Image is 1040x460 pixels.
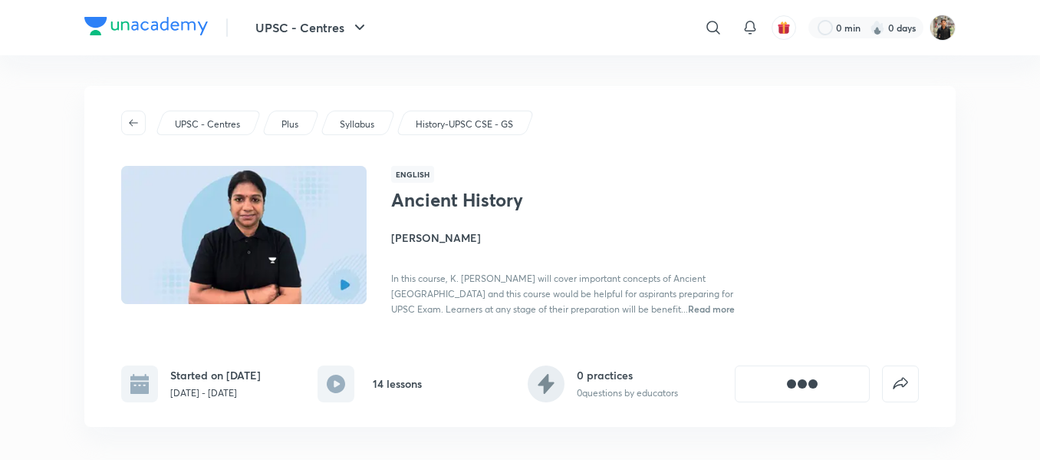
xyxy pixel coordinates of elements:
[175,117,240,131] p: UPSC - Centres
[84,17,208,39] a: Company Logo
[391,273,733,315] span: In this course, K. [PERSON_NAME] will cover important concepts of Ancient [GEOGRAPHIC_DATA] and t...
[777,21,791,35] img: avatar
[84,17,208,35] img: Company Logo
[119,164,369,306] img: Thumbnail
[413,117,516,131] a: History-UPSC CSE - GS
[246,12,378,43] button: UPSC - Centres
[373,376,422,392] h6: 14 lessons
[170,386,261,400] p: [DATE] - [DATE]
[391,230,735,246] h4: [PERSON_NAME]
[577,367,678,383] h6: 0 practices
[391,166,434,183] span: English
[772,15,796,40] button: avatar
[416,117,513,131] p: History-UPSC CSE - GS
[279,117,301,131] a: Plus
[688,303,735,315] span: Read more
[340,117,374,131] p: Syllabus
[173,117,243,131] a: UPSC - Centres
[577,386,678,400] p: 0 questions by educators
[870,20,885,35] img: streak
[391,189,642,211] h1: Ancient History
[882,366,919,402] button: false
[735,366,870,402] button: [object Object]
[337,117,377,131] a: Syllabus
[930,15,956,41] img: Yudhishthir
[281,117,298,131] p: Plus
[170,367,261,383] h6: Started on [DATE]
